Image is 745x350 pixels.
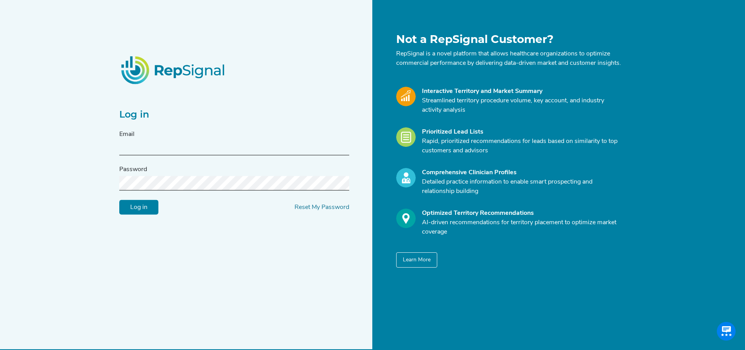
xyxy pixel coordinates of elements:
h2: Log in [119,109,349,120]
h1: Not a RepSignal Customer? [396,33,621,46]
label: Password [119,165,147,174]
p: Rapid, prioritized recommendations for leads based on similarity to top customers and advisors [422,137,621,155]
label: Email [119,130,135,139]
img: Profile_Icon.739e2aba.svg [396,168,416,187]
button: Learn More [396,252,437,268]
p: AI-driven recommendations for territory placement to optimize market coverage [422,218,621,237]
a: Reset My Password [294,204,349,211]
input: Log in [119,200,158,215]
div: Optimized Territory Recommendations [422,209,621,218]
p: RepSignal is a novel platform that allows healthcare organizations to optimize commercial perform... [396,49,621,68]
img: RepSignalLogo.20539ed3.png [111,46,236,93]
img: Leads_Icon.28e8c528.svg [396,127,416,147]
div: Prioritized Lead Lists [422,127,621,137]
p: Detailed practice information to enable smart prospecting and relationship building [422,177,621,196]
img: Market_Icon.a700a4ad.svg [396,87,416,106]
p: Streamlined territory procedure volume, key account, and industry activity analysis [422,96,621,115]
div: Interactive Territory and Market Summary [422,87,621,96]
img: Optimize_Icon.261f85db.svg [396,209,416,228]
div: Comprehensive Clinician Profiles [422,168,621,177]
